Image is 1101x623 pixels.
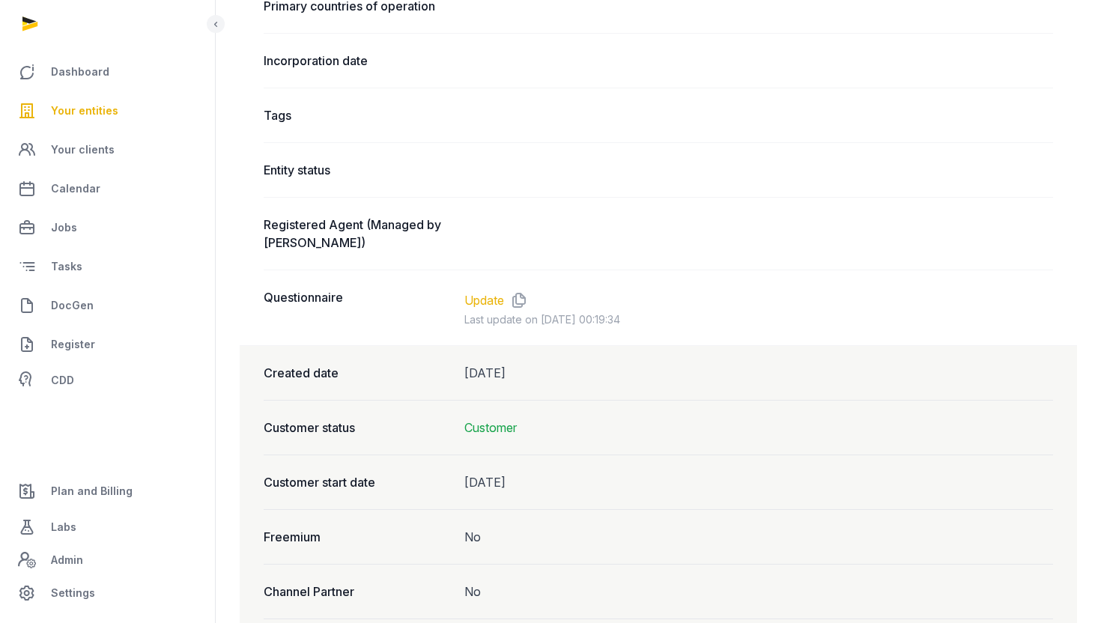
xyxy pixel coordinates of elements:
[264,106,452,124] dt: Tags
[51,297,94,314] span: DocGen
[51,584,95,602] span: Settings
[464,419,1054,437] dd: Customer
[264,52,452,70] dt: Incorporation date
[12,54,203,90] a: Dashboard
[264,364,452,382] dt: Created date
[12,288,203,323] a: DocGen
[51,551,83,569] span: Admin
[264,216,452,252] dt: Registered Agent (Managed by [PERSON_NAME])
[12,509,203,545] a: Labs
[51,258,82,276] span: Tasks
[264,288,452,327] dt: Questionnaire
[264,583,452,601] dt: Channel Partner
[51,518,76,536] span: Labs
[51,482,133,500] span: Plan and Billing
[12,575,203,611] a: Settings
[12,545,203,575] a: Admin
[51,371,74,389] span: CDD
[51,180,100,198] span: Calendar
[51,141,115,159] span: Your clients
[12,365,203,395] a: CDD
[464,312,1054,327] div: Last update on [DATE] 00:19:34
[464,364,1054,382] dd: [DATE]
[12,210,203,246] a: Jobs
[51,335,95,353] span: Register
[464,291,504,309] a: Update
[464,528,1054,546] dd: No
[12,132,203,168] a: Your clients
[51,63,109,81] span: Dashboard
[264,161,452,179] dt: Entity status
[264,473,452,491] dt: Customer start date
[12,93,203,129] a: Your entities
[51,102,118,120] span: Your entities
[51,219,77,237] span: Jobs
[12,473,203,509] a: Plan and Billing
[264,528,452,546] dt: Freemium
[464,583,1054,601] dd: No
[264,419,452,437] dt: Customer status
[12,171,203,207] a: Calendar
[12,249,203,285] a: Tasks
[464,473,1054,491] dd: [DATE]
[12,326,203,362] a: Register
